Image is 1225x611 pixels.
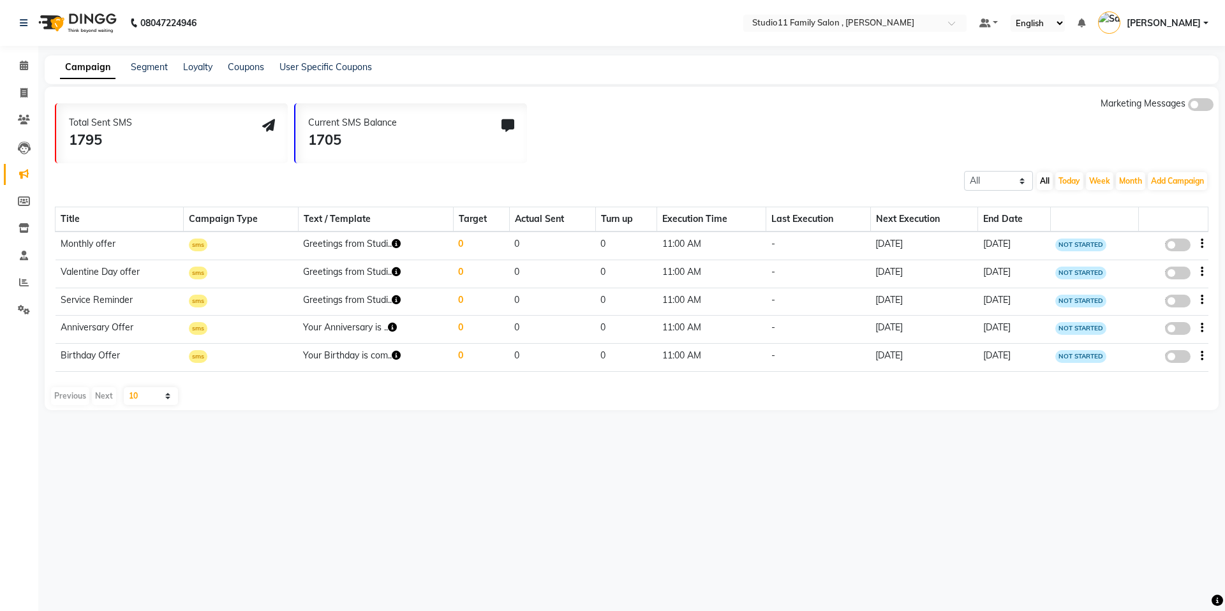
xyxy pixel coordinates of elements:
span: NOT STARTED [1055,295,1106,307]
td: 0 [595,232,657,260]
span: NOT STARTED [1055,267,1106,279]
td: 0 [453,232,509,260]
b: 08047224946 [140,5,197,41]
span: sms [189,295,207,307]
td: Greetings from Studi.. [298,288,453,316]
td: 0 [453,344,509,372]
td: [DATE] [870,232,977,260]
td: 0 [509,260,595,288]
th: Next Execution [870,207,977,232]
td: 0 [453,316,509,344]
td: [DATE] [870,344,977,372]
label: false [1165,295,1191,307]
td: [DATE] [978,316,1051,344]
img: logo [33,5,120,41]
td: - [766,288,871,316]
label: false [1165,239,1191,251]
th: Title [56,207,184,232]
td: - [766,316,871,344]
td: - [766,344,871,372]
img: Satya Kalagara [1098,11,1120,34]
td: 11:00 AM [657,260,766,288]
th: End Date [978,207,1051,232]
td: [DATE] [870,288,977,316]
td: 11:00 AM [657,316,766,344]
td: - [766,260,871,288]
td: 0 [595,316,657,344]
td: Your Birthday is com.. [298,344,453,372]
td: Anniversary Offer [56,316,184,344]
th: Turn up [595,207,657,232]
td: 0 [509,316,595,344]
td: [DATE] [978,260,1051,288]
button: Today [1055,172,1083,190]
label: false [1165,322,1191,335]
td: 11:00 AM [657,288,766,316]
label: false [1165,350,1191,363]
td: Valentine Day offer [56,260,184,288]
div: 1795 [69,129,132,151]
span: sms [189,322,207,335]
div: Total Sent SMS [69,116,132,129]
td: [DATE] [978,232,1051,260]
span: sms [189,239,207,251]
span: sms [189,267,207,279]
th: Target [453,207,509,232]
a: User Specific Coupons [279,61,372,73]
td: [DATE] [870,260,977,288]
span: [PERSON_NAME] [1127,17,1201,30]
td: 0 [509,232,595,260]
td: Your Anniversary is .. [298,316,453,344]
td: [DATE] [978,288,1051,316]
td: 11:00 AM [657,344,766,372]
div: Current SMS Balance [308,116,397,129]
td: Birthday Offer [56,344,184,372]
th: Text / Template [298,207,453,232]
td: [DATE] [978,344,1051,372]
td: 0 [509,344,595,372]
td: - [766,232,871,260]
th: Actual Sent [509,207,595,232]
div: 1705 [308,129,397,151]
td: 0 [595,344,657,372]
td: 0 [509,288,595,316]
td: Greetings from Studi.. [298,260,453,288]
button: Add Campaign [1148,172,1207,190]
span: NOT STARTED [1055,322,1106,335]
button: All [1037,172,1053,190]
td: Monthly offer [56,232,184,260]
button: Week [1086,172,1113,190]
label: false [1165,267,1191,279]
span: NOT STARTED [1055,350,1106,363]
a: Campaign [60,56,115,79]
th: Last Execution [766,207,871,232]
td: [DATE] [870,316,977,344]
td: Greetings from Studi.. [298,232,453,260]
span: Marketing Messages [1101,98,1185,109]
td: 11:00 AM [657,232,766,260]
span: sms [189,350,207,363]
td: 0 [595,260,657,288]
button: Month [1116,172,1145,190]
span: NOT STARTED [1055,239,1106,251]
td: Service Reminder [56,288,184,316]
td: 0 [453,288,509,316]
td: 0 [595,288,657,316]
a: Loyalty [183,61,212,73]
a: Coupons [228,61,264,73]
a: Segment [131,61,168,73]
th: Campaign Type [184,207,299,232]
td: 0 [453,260,509,288]
th: Execution Time [657,207,766,232]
